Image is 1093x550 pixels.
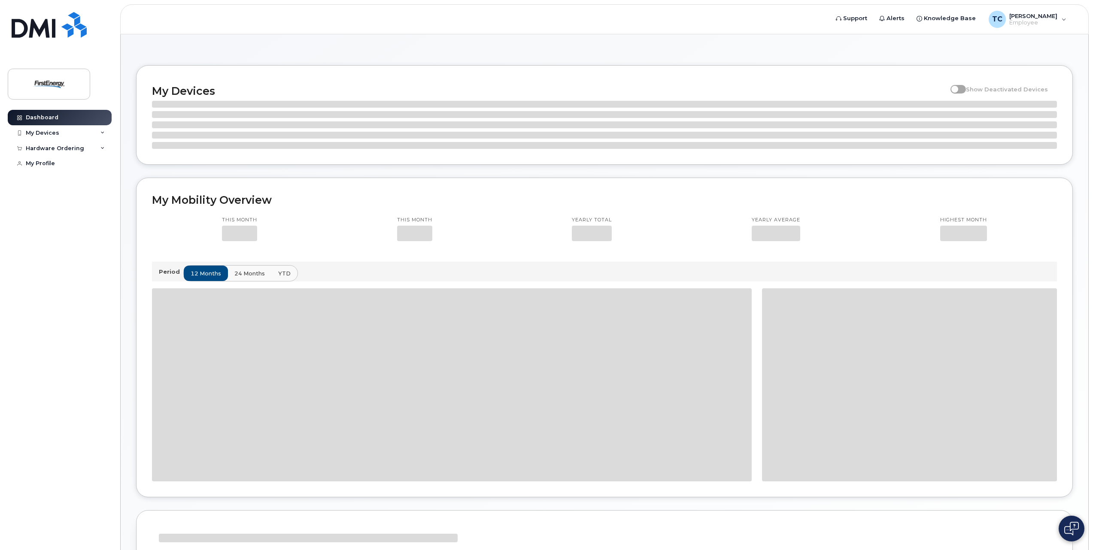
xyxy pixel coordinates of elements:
span: 24 months [234,269,265,278]
p: Highest month [940,217,987,224]
p: Yearly average [752,217,800,224]
p: Yearly total [572,217,612,224]
h2: My Devices [152,85,946,97]
input: Show Deactivated Devices [950,81,957,88]
img: Open chat [1064,522,1079,535]
span: Show Deactivated Devices [966,86,1048,93]
h2: My Mobility Overview [152,193,1057,206]
p: Period [159,268,183,276]
p: This month [397,217,432,224]
span: YTD [278,269,291,278]
p: This month [222,217,257,224]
